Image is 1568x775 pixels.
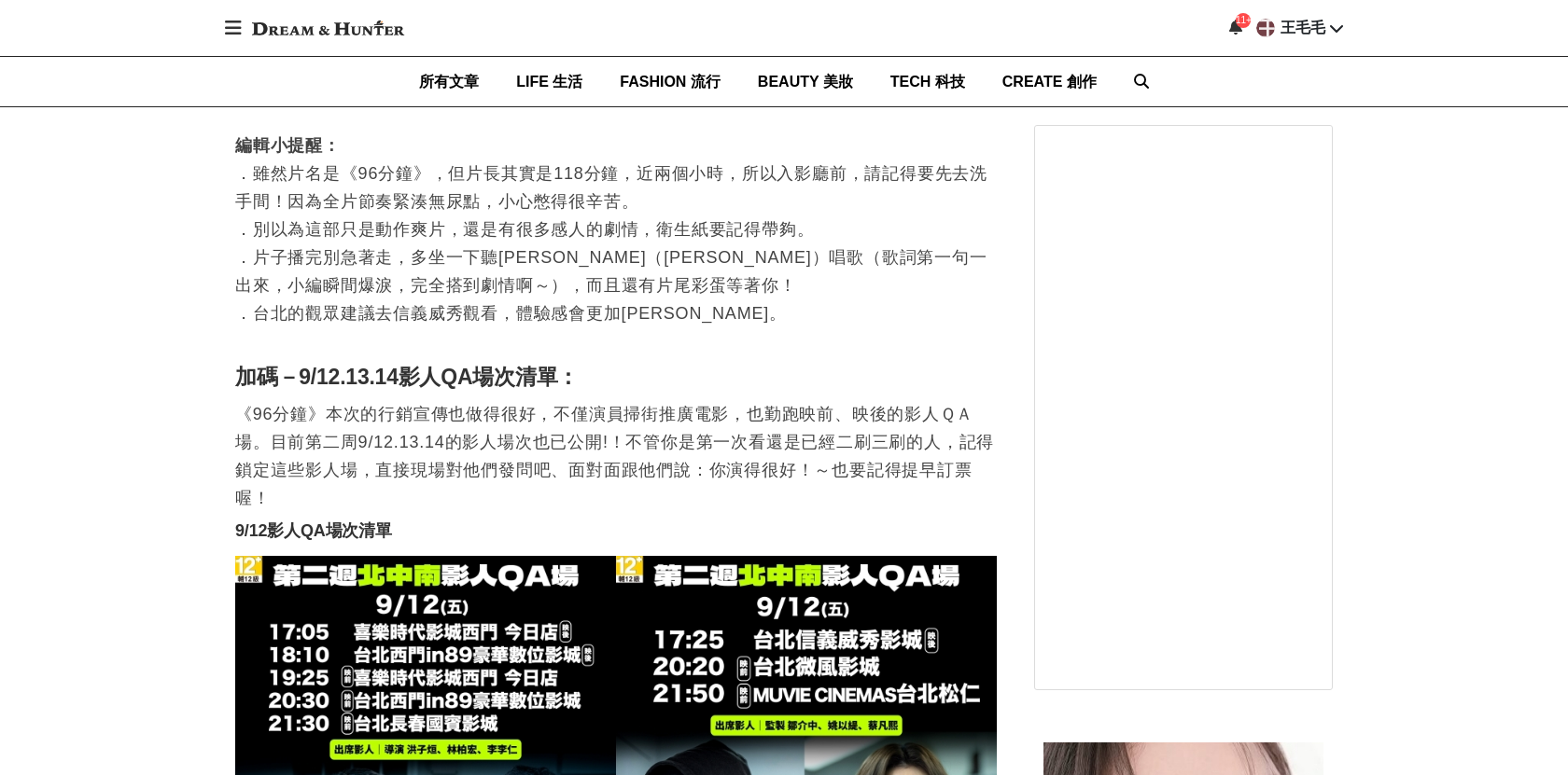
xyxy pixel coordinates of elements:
[235,400,997,512] p: 《96分鐘》本次的行銷宣傳也做得很好，不僅演員掃街推廣電影，也勤跑映前、映後的影人ＱＡ場。目前第二周9/12.13.14的影人場次也已公開!！不管你是第一次看還是已經二刷三刷的人，記得鎖定這些影...
[1002,57,1097,106] a: CREATE 創作
[419,74,479,90] span: 所有文章
[1254,17,1277,39] div: 王
[516,74,582,90] span: LIFE 生活
[235,365,579,389] strong: 加碼－9/12.13.14影人QA場次清單：
[235,521,392,540] strong: 9/12影人QA場次清單
[235,131,997,355] p: ．雖然片名是《96分鐘》，但片長其實是118分鐘，近兩個小時，所以入影廳前，請記得要先去洗手間！因為全片節奏緊湊無尿點，小心憋得很辛苦。 ．別以為這部只是動作爽片，還是有很多感人的劇情，衛生紙要...
[235,136,341,155] strong: 編輯小提醒：
[243,11,413,45] img: Dream & Hunter
[620,57,721,106] a: FASHION 流行
[620,74,721,90] span: FASHION 流行
[890,74,965,90] span: TECH 科技
[1002,74,1097,90] span: CREATE 創作
[758,57,853,106] a: BEAUTY 美妝
[516,57,582,106] a: LIFE 生活
[758,74,853,90] span: BEAUTY 美妝
[419,57,479,106] a: 所有文章
[890,57,965,106] a: TECH 科技
[1236,15,1252,25] span: 11+
[1281,17,1325,39] div: 王毛毛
